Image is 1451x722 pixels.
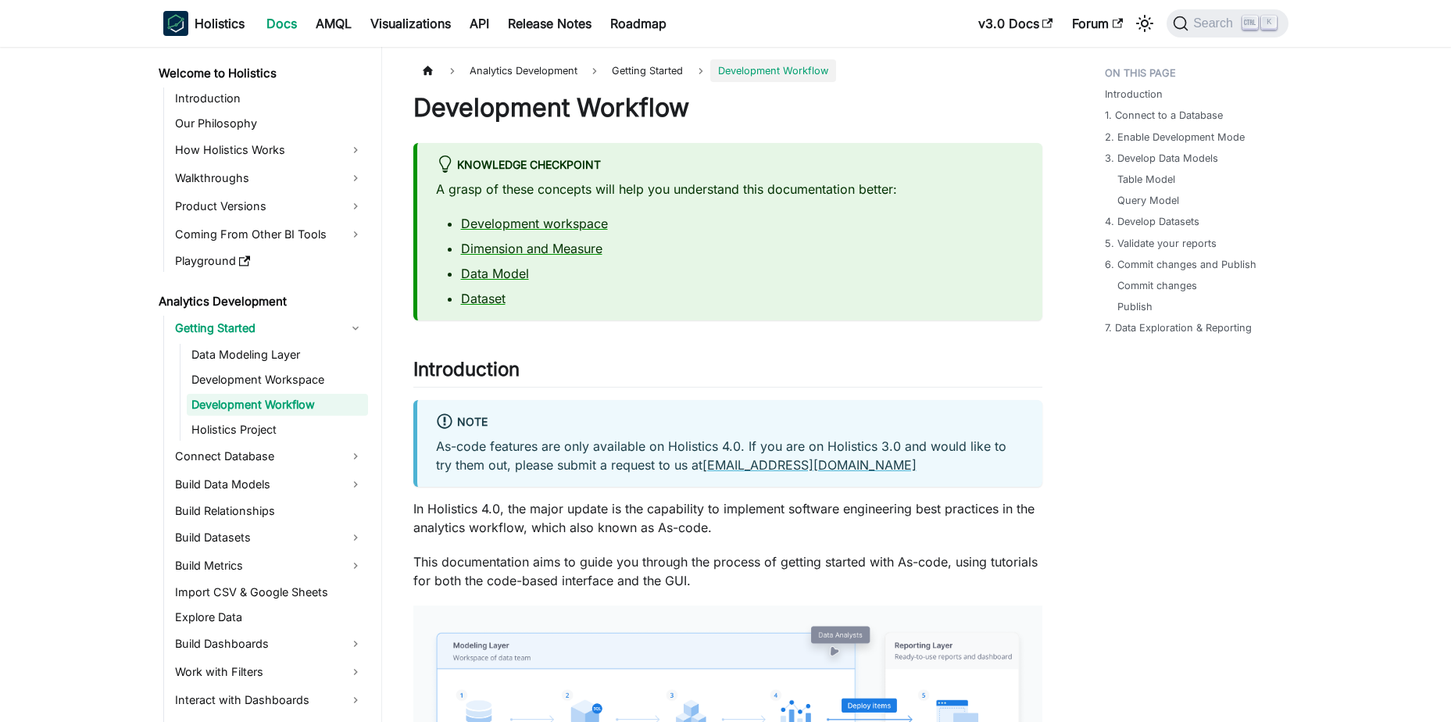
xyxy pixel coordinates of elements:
a: Welcome to Holistics [154,63,368,84]
b: Holistics [195,14,245,33]
a: Home page [413,59,443,82]
a: Table Model [1117,172,1175,187]
h2: Introduction [413,358,1042,388]
p: As-code features are only available on Holistics 4.0. If you are on Holistics 3.0 and would like ... [436,437,1024,474]
a: Development workspace [461,216,608,231]
span: Search [1188,16,1242,30]
a: API [460,11,499,36]
a: Roadmap [601,11,676,36]
a: Import CSV & Google Sheets [170,581,368,603]
a: Commit changes [1117,278,1197,293]
nav: Docs sidebar [148,47,382,722]
a: Work with Filters [170,659,368,684]
a: Coming From Other BI Tools [170,222,368,247]
div: Note [436,413,1024,433]
kbd: K [1261,16,1277,30]
a: Dimension and Measure [461,241,602,256]
a: Getting Started [170,316,368,341]
p: This documentation aims to guide you through the process of getting started with As-code, using t... [413,552,1042,590]
a: v3.0 Docs [969,11,1063,36]
a: Build Data Models [170,472,368,497]
a: Development Workflow [187,394,368,416]
a: 7. Data Exploration & Reporting [1105,320,1252,335]
a: 2. Enable Development Mode [1105,130,1245,145]
p: A grasp of these concepts will help you understand this documentation better: [436,180,1024,198]
a: 6. Commit changes and Publish [1105,257,1256,272]
a: Build Relationships [170,500,368,522]
button: Switch between dark and light mode (currently light mode) [1132,11,1157,36]
a: 1. Connect to a Database [1105,108,1223,123]
span: Development Workflow [710,59,836,82]
a: Introduction [1105,87,1163,102]
a: Publish [1117,299,1153,314]
a: Explore Data [170,606,368,628]
nav: Breadcrumbs [413,59,1042,82]
a: How Holistics Works [170,138,368,163]
a: Analytics Development [154,291,368,313]
a: Product Versions [170,194,368,219]
a: Query Model [1117,193,1179,208]
a: Forum [1063,11,1132,36]
a: Docs [257,11,306,36]
span: Analytics Development [462,59,585,82]
a: Connect Database [170,444,368,469]
h1: Development Workflow [413,92,1042,123]
a: Walkthroughs [170,166,368,191]
div: Knowledge Checkpoint [436,155,1024,176]
a: Build Datasets [170,525,368,550]
a: Introduction [170,88,368,109]
a: Data Model [461,266,529,281]
p: In Holistics 4.0, the major update is the capability to implement software engineering best pract... [413,499,1042,537]
a: 3. Develop Data Models [1105,151,1218,166]
img: Holistics [163,11,188,36]
a: Interact with Dashboards [170,688,368,713]
a: Playground [170,250,368,272]
a: Visualizations [361,11,460,36]
a: Build Metrics [170,553,368,578]
a: Holistics Project [187,419,368,441]
a: 5. Validate your reports [1105,236,1217,251]
a: [EMAIL_ADDRESS][DOMAIN_NAME] [702,457,917,473]
a: 4. Develop Datasets [1105,214,1199,229]
span: Getting Started [604,59,691,82]
a: AMQL [306,11,361,36]
a: Our Philosophy [170,113,368,134]
button: Search (Ctrl+K) [1167,9,1288,38]
a: Data Modeling Layer [187,344,368,366]
a: Build Dashboards [170,631,368,656]
a: Dataset [461,291,506,306]
a: Release Notes [499,11,601,36]
a: Development Workspace [187,369,368,391]
a: HolisticsHolistics [163,11,245,36]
